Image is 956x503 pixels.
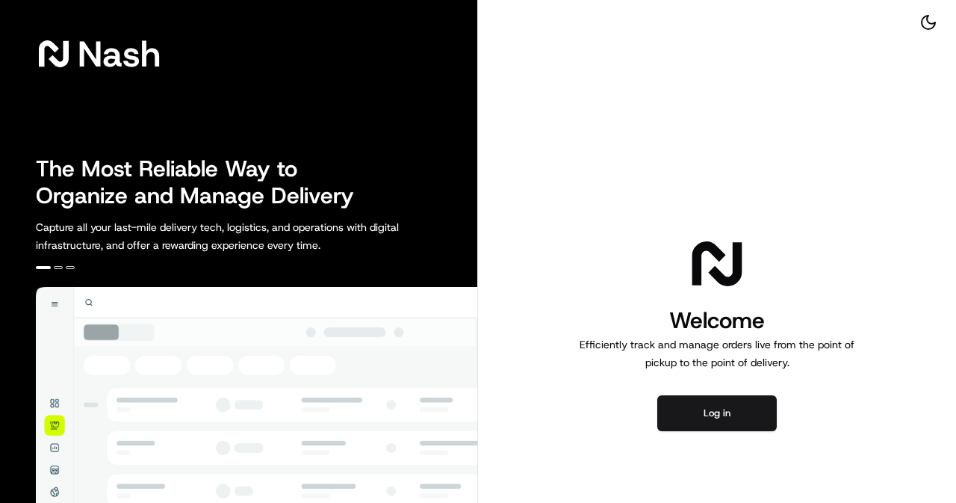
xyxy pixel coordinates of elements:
[574,306,860,336] h1: Welcome
[657,395,777,431] button: Log in
[36,155,370,209] h2: The Most Reliable Way to Organize and Manage Delivery
[78,39,161,69] span: Nash
[574,336,860,371] p: Efficiently track and manage orders live from the point of pickup to the point of delivery.
[36,218,466,254] p: Capture all your last-mile delivery tech, logistics, and operations with digital infrastructure, ...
